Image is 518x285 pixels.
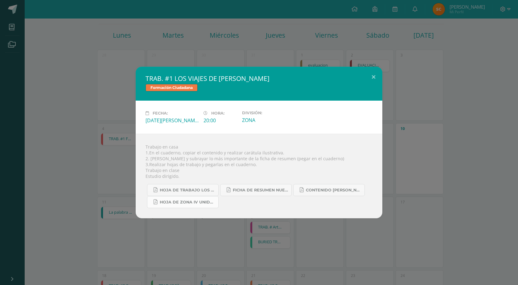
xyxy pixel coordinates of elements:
a: CONTENIDO [PERSON_NAME].pdf [293,184,365,196]
span: CONTENIDO [PERSON_NAME].pdf [306,188,361,193]
a: FICHA DE RESUMEN NUEVAS RUTAS.pdf [220,184,292,196]
div: ZONA [242,117,295,124]
label: División: [242,111,295,115]
div: 20:00 [203,117,237,124]
span: Hora: [211,111,224,115]
div: Trabajo en casa 1.En el cuaderno, copiar el contenido y realizar carátula ilustrativa. 2. [PERSON... [136,134,382,218]
span: Fecha: [153,111,168,115]
a: HOJA DE ZONA IV UNIDAD SOCIALES.pdf [147,196,219,208]
h2: TRAB. #1 LOS VIAJES DE [PERSON_NAME] [146,74,372,83]
span: Formación Ciudadana [146,84,198,91]
button: Close (Esc) [365,67,382,88]
span: HOJA DE ZONA IV UNIDAD SOCIALES.pdf [160,200,215,205]
a: HOJA DE TRABAJO LOS 4 VIAJES.pdf [147,184,219,196]
div: [DATE][PERSON_NAME] [146,117,199,124]
span: HOJA DE TRABAJO LOS 4 VIAJES.pdf [160,188,215,193]
span: FICHA DE RESUMEN NUEVAS RUTAS.pdf [233,188,288,193]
